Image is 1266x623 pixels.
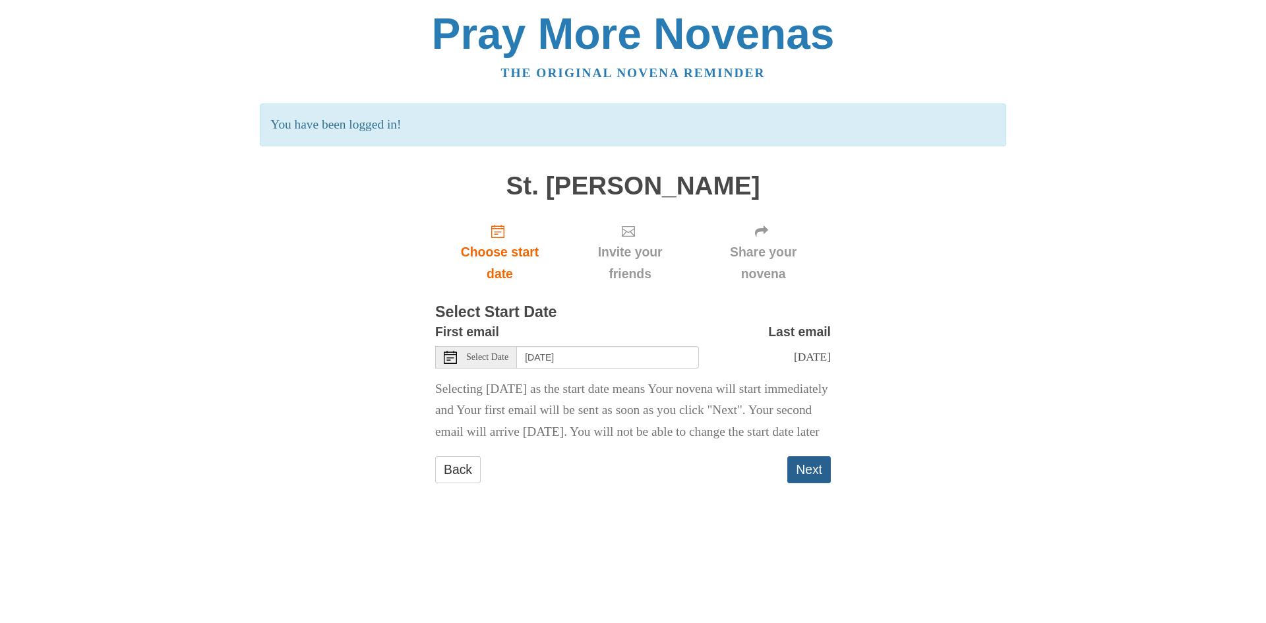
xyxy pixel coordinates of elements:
div: Click "Next" to confirm your start date first. [564,213,696,291]
input: Use the arrow keys to pick a date [517,346,699,369]
div: Click "Next" to confirm your start date first. [696,213,831,291]
button: Next [787,456,831,483]
a: Pray More Novenas [432,9,835,58]
span: Share your novena [709,241,818,285]
a: Back [435,456,481,483]
span: [DATE] [794,350,831,363]
h1: St. [PERSON_NAME] [435,172,831,200]
span: Select Date [466,353,508,362]
h3: Select Start Date [435,304,831,321]
label: First email [435,321,499,343]
p: You have been logged in! [260,104,1006,146]
p: Selecting [DATE] as the start date means Your novena will start immediately and Your first email ... [435,378,831,444]
label: Last email [768,321,831,343]
a: The original novena reminder [501,66,766,80]
a: Choose start date [435,213,564,291]
span: Choose start date [448,241,551,285]
span: Invite your friends [578,241,682,285]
